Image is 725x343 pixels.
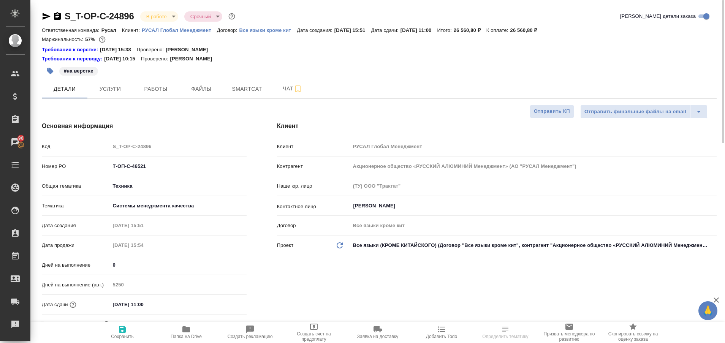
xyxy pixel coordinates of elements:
span: [PERSON_NAME] детали заказа [620,13,696,20]
p: Дата сдачи: [371,27,400,33]
div: Техника [110,180,247,193]
span: Работы [138,84,174,94]
button: Создать счет на предоплату [282,322,346,343]
p: [DATE] 15:38 [100,46,137,54]
button: Сохранить [90,322,154,343]
p: 26 560,80 ₽ [454,27,486,33]
p: Контрагент [277,163,350,170]
h4: Клиент [277,122,717,131]
p: Ответственная команда: [42,27,101,33]
p: Проект [277,242,294,249]
button: Определить тематику [473,322,537,343]
p: Код [42,143,110,150]
span: Заявка на доставку [357,334,398,339]
p: Дней на выполнение [42,261,110,269]
input: ✎ Введи что-нибудь [110,259,247,270]
button: Призвать менеджера по развитию [537,322,601,343]
p: [PERSON_NAME] [166,46,214,54]
p: Итого: [437,27,453,33]
p: Проверено: [137,46,166,54]
span: на верстке [59,67,99,74]
button: В работе [144,13,169,20]
span: Чат [274,84,311,93]
button: Добавить тэг [42,63,59,79]
button: Включи, если не хочешь, чтобы указанная дата сдачи изменилась после переставления заказа в 'Подтв... [101,319,111,329]
span: Создать рекламацию [228,334,273,339]
input: Пустое поле [350,220,717,231]
p: Клиент [277,143,350,150]
a: Требования к переводу: [42,55,104,63]
input: Пустое поле [110,141,247,152]
button: Добавить Todo [410,322,473,343]
p: 57% [85,36,97,42]
button: Отправить финальные файлы на email [580,105,690,119]
button: Open [712,205,714,207]
a: Все языки кроме кит [239,27,297,33]
span: Детали [46,84,83,94]
p: Наше юр. лицо [277,182,350,190]
button: Доп статусы указывают на важность/срочность заказа [227,11,237,21]
input: ✎ Введи что-нибудь [110,299,177,310]
p: Дней на выполнение (авт.) [42,281,110,289]
p: Контактное лицо [277,203,350,210]
p: Общая тематика [42,182,110,190]
p: Тематика [42,202,110,210]
input: ✎ Введи что-нибудь [110,161,247,172]
p: Договор [277,222,350,229]
p: Договор: [217,27,239,33]
span: Скопировать ссылку на оценку заказа [606,331,660,342]
span: Smartcat [229,84,265,94]
h4: Основная информация [42,122,247,131]
span: Создать счет на предоплату [287,331,341,342]
a: 96 [2,133,28,152]
button: 9533.00 RUB; [97,35,107,44]
span: Услуги [92,84,128,94]
a: S_T-OP-C-24896 [65,11,134,21]
span: Добавить Todo [426,334,457,339]
span: Отправить финальные файлы на email [584,107,686,116]
button: Создать рекламацию [218,322,282,343]
p: [DATE] 10:15 [104,55,141,63]
p: Русал [101,27,122,33]
p: Дата создания: [297,27,334,33]
button: Отправить КП [530,105,574,118]
button: Скопировать ссылку для ЯМессенджера [42,12,51,21]
input: Пустое поле [110,279,247,290]
p: Дата сдачи [42,301,68,308]
p: #на верстке [64,67,93,75]
p: [DATE] 11:00 [400,27,437,33]
p: К оплате: [486,27,510,33]
span: Отправить КП [534,107,570,116]
p: Клиент: [122,27,142,33]
p: Дата создания [42,222,110,229]
span: Определить тематику [482,334,528,339]
input: Пустое поле [110,220,177,231]
button: Папка на Drive [154,322,218,343]
input: Пустое поле [350,161,717,172]
button: Если добавить услуги и заполнить их объемом, то дата рассчитается автоматически [68,300,78,310]
p: [PERSON_NAME] [170,55,218,63]
input: Пустое поле [350,141,717,152]
span: Папка на Drive [171,334,202,339]
p: [DATE] 15:51 [334,27,371,33]
p: Дата продажи [42,242,110,249]
input: Пустое поле [110,240,177,251]
span: Сохранить [111,334,134,339]
button: Скопировать ссылку на оценку заказа [601,322,665,343]
div: В работе [140,11,178,22]
p: Проверено: [141,55,170,63]
p: Номер PO [42,163,110,170]
span: Не пересчитывать [53,321,96,328]
p: Маржинальность: [42,36,85,42]
div: Нажми, чтобы открыть папку с инструкцией [42,55,104,63]
div: В работе [184,11,222,22]
span: Файлы [183,84,220,94]
button: Срочный [188,13,213,20]
span: Призвать менеджера по развитию [542,331,597,342]
span: 🙏 [701,303,714,319]
svg: Подписаться [293,84,302,93]
a: Требования к верстке: [42,46,100,54]
button: 🙏 [698,301,717,320]
input: Пустое поле [350,180,717,191]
